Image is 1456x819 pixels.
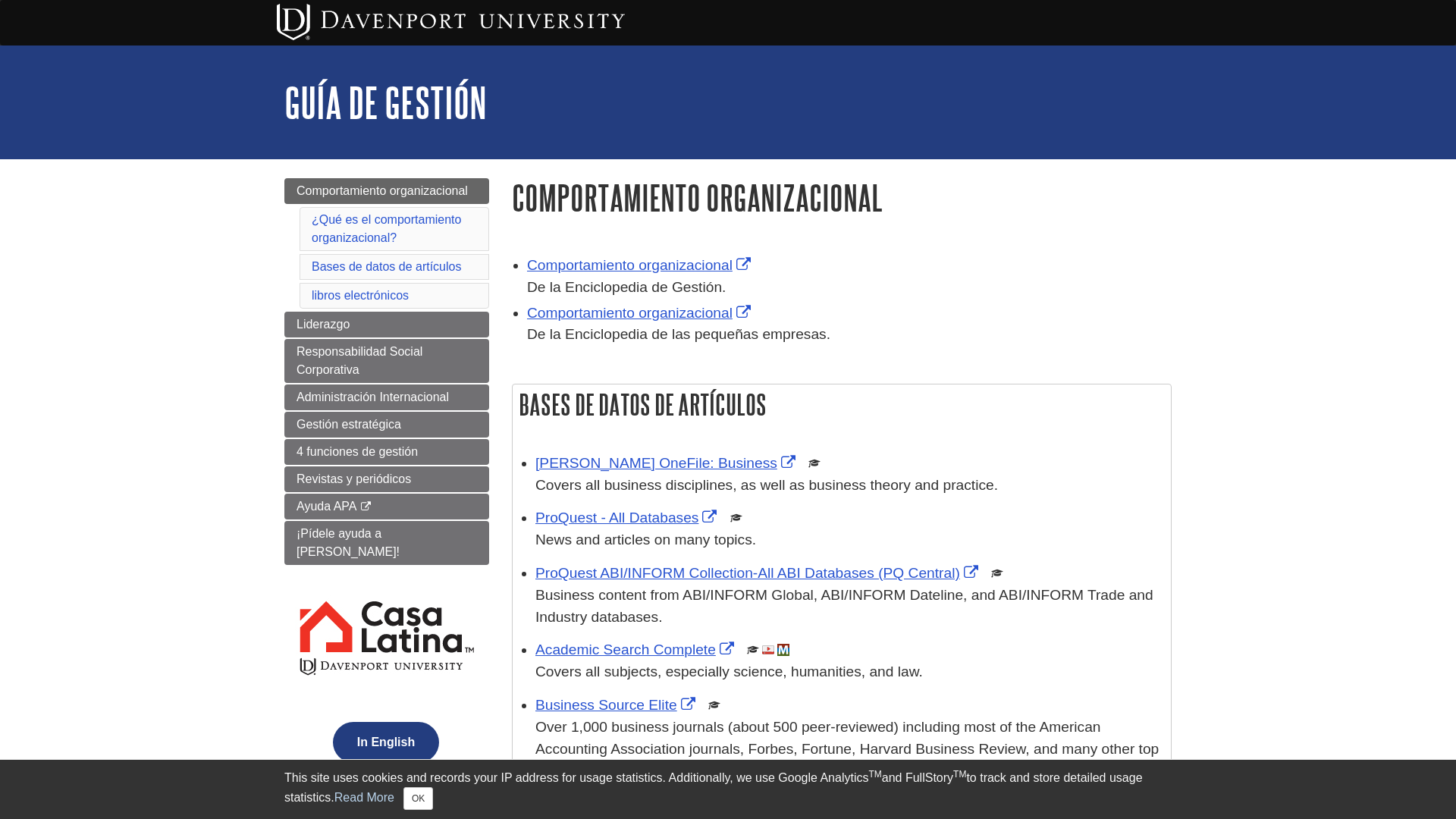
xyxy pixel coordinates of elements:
div: De la Enciclopedia de las pequeñas empresas. [527,324,1172,346]
h2: Bases de datos de artículos [513,384,1171,425]
button: Close [403,787,433,810]
a: Link opens in new window [535,455,799,471]
a: 4 funciones de gestión [284,439,489,465]
a: ¡Pídele ayuda a [PERSON_NAME]! [284,521,489,565]
a: Link opens in new window [527,257,755,273]
a: Ayuda APA [284,494,489,519]
span: ¡Pídele ayuda a [PERSON_NAME]! [297,527,400,558]
a: Comportamiento organizacional [284,178,489,204]
img: Davenport University [277,4,625,40]
a: Administración Internacional [284,384,489,410]
a: Link opens in new window [535,565,982,581]
img: MeL (Michigan electronic Library) [777,644,789,656]
a: Link opens in new window [535,697,699,713]
button: In English [333,722,439,763]
p: Business content from ABI/INFORM Global, ABI/INFORM Dateline, and ABI/INFORM Trade and Industry d... [535,585,1163,629]
img: Audio & Video [762,644,774,656]
img: Scholarly or Peer Reviewed [991,567,1003,579]
a: ¿Qué es el comportamiento organizacional? [312,213,461,244]
sup: TM [868,769,881,780]
a: Guía de Gestión [284,79,487,126]
span: Revistas y periódicos [297,472,411,485]
span: Ayuda APA [297,500,356,513]
a: Revistas y periódicos [284,466,489,492]
img: Scholarly or Peer Reviewed [708,699,720,711]
span: Gestión estratégica [297,418,401,431]
a: Gestión estratégica [284,412,489,438]
h1: Comportamiento organizacional [512,178,1172,217]
span: 4 funciones de gestión [297,445,418,458]
a: Responsabilidad Social Corporativa [284,339,489,383]
div: This site uses cookies and records your IP address for usage statistics. Additionally, we use Goo... [284,769,1172,810]
a: Link opens in new window [535,510,720,526]
p: Covers all business disciplines, as well as business theory and practice. [535,475,1163,497]
div: Guide Page Menu [284,178,489,789]
a: Link opens in new window [535,642,738,657]
span: Administración Internacional [297,391,449,403]
img: Scholarly or Peer Reviewed [808,457,821,469]
sup: TM [953,769,966,780]
p: Over 1,000 business journals (about 500 peer-reviewed) including most of the American Accounting ... [535,717,1163,804]
span: Responsabilidad Social Corporativa [297,345,422,376]
img: Scholarly or Peer Reviewed [730,512,742,524]
a: Link opens in new window [527,305,755,321]
i: This link opens in a new window [359,502,372,512]
a: In English [329,736,443,748]
a: Liderazgo [284,312,489,337]
a: libros electrónicos [312,289,409,302]
img: Scholarly or Peer Reviewed [747,644,759,656]
span: Comportamiento organizacional [297,184,468,197]
p: News and articles on many topics. [535,529,1163,551]
span: Liderazgo [297,318,350,331]
div: De la Enciclopedia de Gestión. [527,277,1172,299]
p: Covers all subjects, especially science, humanities, and law. [535,661,1163,683]
a: Read More [334,791,394,804]
a: Bases de datos de artículos [312,260,461,273]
